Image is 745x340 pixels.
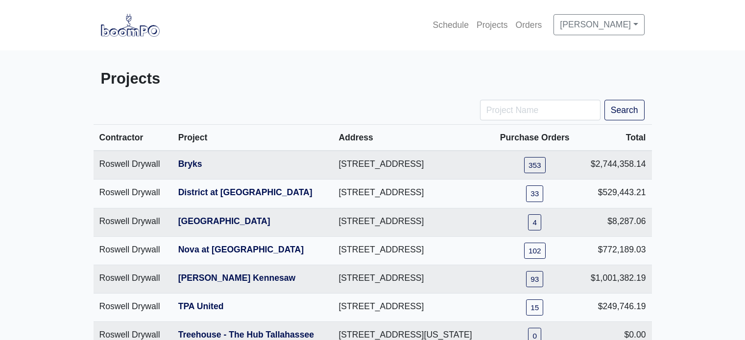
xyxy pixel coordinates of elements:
a: 33 [526,185,543,202]
th: Purchase Orders [491,125,579,151]
a: 102 [524,243,546,259]
a: Projects [473,14,512,36]
td: [STREET_ADDRESS] [333,208,490,236]
td: Roswell Drywall [94,180,172,208]
a: Nova at [GEOGRAPHIC_DATA] [178,245,304,254]
td: [STREET_ADDRESS] [333,236,490,265]
th: Address [333,125,490,151]
td: [STREET_ADDRESS] [333,265,490,293]
a: 4 [528,214,541,230]
img: boomPO [101,14,160,36]
td: $2,744,358.14 [579,151,652,180]
td: $772,189.03 [579,236,652,265]
a: TPA United [178,301,224,311]
a: [PERSON_NAME] [553,14,644,35]
input: Project Name [480,100,601,120]
a: [GEOGRAPHIC_DATA] [178,216,270,226]
a: Orders [512,14,546,36]
td: Roswell Drywall [94,265,172,293]
td: [STREET_ADDRESS] [333,180,490,208]
a: Treehouse - The Hub Tallahassee [178,330,314,340]
td: [STREET_ADDRESS] [333,293,490,321]
td: $8,287.06 [579,208,652,236]
th: Total [579,125,652,151]
a: 93 [526,271,543,287]
a: 15 [526,299,543,316]
td: $249,746.19 [579,293,652,321]
button: Search [604,100,645,120]
td: Roswell Drywall [94,236,172,265]
td: Roswell Drywall [94,208,172,236]
a: Schedule [429,14,473,36]
td: Roswell Drywall [94,293,172,321]
td: [STREET_ADDRESS] [333,151,490,180]
td: Roswell Drywall [94,151,172,180]
td: $529,443.21 [579,180,652,208]
a: District at [GEOGRAPHIC_DATA] [178,187,312,197]
th: Contractor [94,125,172,151]
th: Project [172,125,333,151]
a: 353 [524,157,546,173]
td: $1,001,382.19 [579,265,652,293]
h3: Projects [101,70,365,88]
a: [PERSON_NAME] Kennesaw [178,273,296,283]
a: Bryks [178,159,202,169]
